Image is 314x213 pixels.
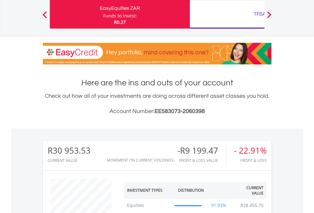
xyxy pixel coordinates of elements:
div: CURRENT VALUE [48,158,90,163]
div: Funds to invest: [103,13,137,19]
h3: Account Number: [43,107,271,116]
div: Check out how all of your investments are doing across different asset classes you hold. [43,92,271,116]
div: Profit & Loss [234,158,267,163]
div: Distribution [178,188,204,193]
div: -R9 199.47 [177,146,226,155]
img: EasyCredit Promotion Banner [43,43,271,64]
td: 91.93% [207,199,231,212]
div: Movement on Current Holdings: [107,158,174,162]
button: Previous [38,14,51,21]
h1: Here are the ins and outs of your account [43,77,271,89]
th: Current Value [231,182,267,199]
div: R30 953.53 [48,146,90,155]
span: EE583073-2060398 [155,108,205,114]
div: - 22.91% [234,146,267,155]
button: Next [263,14,276,21]
span: R0.27 [114,19,126,25]
td: R28 455.75 [237,199,267,212]
th: Investment Types [124,182,171,199]
td: Equities [124,199,171,212]
div: EasyEquities ZAR [54,4,186,13]
div: Profit & Loss Value [177,158,226,163]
